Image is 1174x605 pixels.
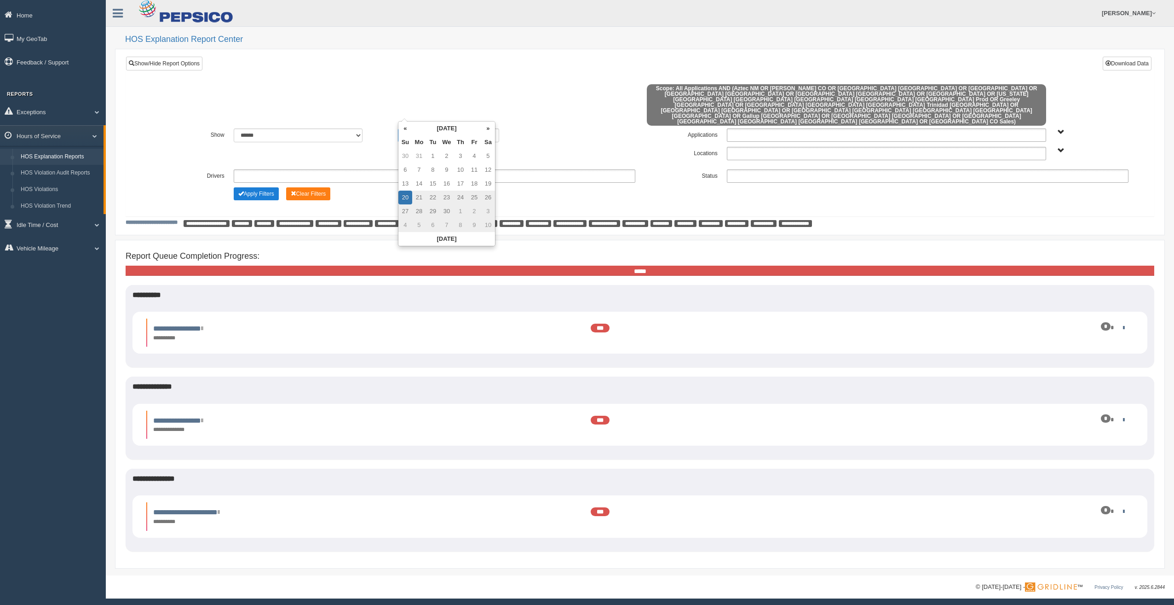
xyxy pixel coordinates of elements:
li: Expand [146,502,1134,530]
td: 26 [481,191,495,204]
label: Status [640,169,722,180]
a: HOS Violations [17,181,104,198]
button: Change Filter Options [234,187,279,200]
td: 29 [426,204,440,218]
td: 8 [454,218,467,232]
td: 23 [440,191,454,204]
a: Privacy Policy [1094,585,1123,590]
th: » [481,122,495,135]
th: Mo [412,135,426,149]
th: « [398,122,412,135]
th: We [440,135,454,149]
td: 3 [481,204,495,218]
img: Gridline [1025,582,1077,592]
th: Th [454,135,467,149]
td: 31 [412,149,426,163]
td: 13 [398,177,412,191]
td: 2 [440,149,454,163]
div: © [DATE]-[DATE] - ™ [976,582,1165,592]
td: 4 [398,218,412,232]
td: 16 [440,177,454,191]
td: 12 [481,163,495,177]
td: 6 [426,218,440,232]
th: [DATE] [412,122,481,135]
td: 24 [454,191,467,204]
td: 2 [467,204,481,218]
td: 28 [412,204,426,218]
td: 6 [398,163,412,177]
h4: Report Queue Completion Progress: [126,252,1154,261]
td: 5 [481,149,495,163]
td: 19 [481,177,495,191]
button: Download Data [1103,57,1151,70]
h2: HOS Explanation Report Center [125,35,1165,44]
td: 14 [412,177,426,191]
td: 4 [467,149,481,163]
th: [DATE] [398,232,495,246]
label: Locations [640,147,722,158]
label: Drivers [147,169,229,180]
td: 10 [481,218,495,232]
th: Tu [426,135,440,149]
td: 7 [440,218,454,232]
td: 18 [467,177,481,191]
td: 20 [398,191,412,204]
td: 30 [440,204,454,218]
a: Show/Hide Report Options [126,57,202,70]
span: v. 2025.6.2844 [1135,585,1165,590]
td: 7 [412,163,426,177]
td: 5 [412,218,426,232]
a: HOS Violation Trend [17,198,104,215]
td: 27 [398,204,412,218]
li: Expand [146,319,1134,347]
td: 15 [426,177,440,191]
td: 3 [454,149,467,163]
td: 17 [454,177,467,191]
a: HOS Explanation Reports [17,149,104,165]
td: 21 [412,191,426,204]
td: 1 [454,204,467,218]
td: 11 [467,163,481,177]
button: Change Filter Options [286,187,331,200]
td: 10 [454,163,467,177]
label: Show [147,128,229,140]
a: HOS Violation Audit Reports [17,165,104,181]
label: Applications [640,128,722,140]
th: Sa [481,135,495,149]
th: Su [398,135,412,149]
li: Expand [146,411,1134,439]
td: 1 [426,149,440,163]
td: 9 [440,163,454,177]
td: 8 [426,163,440,177]
td: 22 [426,191,440,204]
span: Scope: All Applications AND (Aztec NM OR [PERSON_NAME] CO OR [GEOGRAPHIC_DATA] [GEOGRAPHIC_DATA] ... [647,84,1046,126]
td: 9 [467,218,481,232]
td: 25 [467,191,481,204]
td: 30 [398,149,412,163]
th: Fr [467,135,481,149]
